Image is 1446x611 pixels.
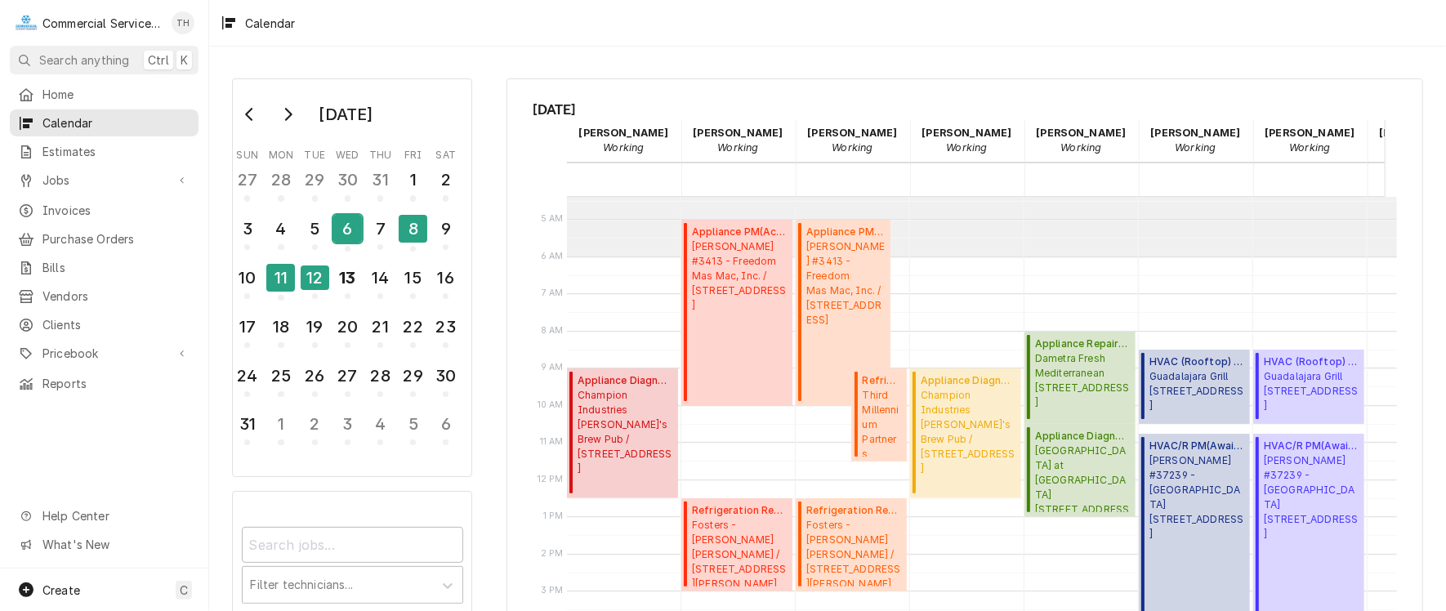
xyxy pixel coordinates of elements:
div: Appliance PM(Active)[PERSON_NAME] #3413 - FreedomMas Mac, Inc. / [STREET_ADDRESS] [796,220,890,405]
div: 31 [234,412,260,436]
strong: [PERSON_NAME] [693,127,783,139]
span: Refrigeration Repair ( Finalized ) [806,503,902,518]
div: 1 [268,412,293,436]
span: HVAC (Rooftop) Repair ( Awaiting Client Go-Ahead ) [1149,355,1245,369]
div: Commercial Service Co.'s Avatar [15,11,38,34]
div: 30 [433,363,458,388]
span: Fosters - [PERSON_NAME] [PERSON_NAME] / [STREET_ADDRESS][PERSON_NAME] [692,518,788,586]
strong: [PERSON_NAME] [922,127,1011,139]
div: 10 [234,265,260,290]
a: Go to Pricebook [10,340,199,367]
div: [Service] HVAC (Rooftop) Repair Guadalajara Grill 1334 S Main St, Salinas, CA 93901 ID: JOB-9169 ... [1253,350,1365,424]
span: Appliance PM ( Active ) [692,225,788,239]
span: Third Millennium Partners [GEOGRAPHIC_DATA][PERSON_NAME] / [STREET_ADDRESS] [862,388,902,457]
span: Ctrl [148,51,169,69]
span: Appliance Diagnostic ( Finalized ) [1035,429,1131,444]
span: Create [42,583,80,597]
div: 2 [433,167,458,192]
div: 9 [433,216,458,241]
div: Appliance Repair(Finalized)Dametra Fresh Mediterranean[STREET_ADDRESS] [1024,332,1136,425]
strong: [PERSON_NAME] [1265,127,1355,139]
span: Calendar [42,114,190,132]
em: Working [832,141,873,154]
th: Tuesday [298,143,331,163]
span: 2 PM [537,547,568,560]
th: Friday [397,143,430,163]
span: What's New [42,536,189,553]
div: 12 [301,265,329,290]
div: [Service] Appliance PM McDonald's #3413 - Freedom Mas Mac, Inc. / 1598 Freedom Blvd, Watsonville,... [796,220,890,405]
span: HVAC/R PM ( Awaiting (Ordered) Parts ) [1264,439,1359,453]
div: 28 [268,167,293,192]
div: 3 [234,216,260,241]
div: 26 [302,363,328,388]
em: Working [717,141,758,154]
span: Champion Industries [PERSON_NAME]'s Brew Pub / [STREET_ADDRESS] [921,388,1016,476]
em: Working [1175,141,1216,154]
span: Appliance Repair ( Finalized ) [1035,337,1131,351]
span: HVAC/R PM ( Awaiting (Ordered) Parts ) [1149,439,1245,453]
span: 9 AM [537,361,568,374]
span: [PERSON_NAME] #3413 - Freedom Mas Mac, Inc. / [STREET_ADDRESS] [806,239,886,328]
div: 25 [268,363,293,388]
span: [GEOGRAPHIC_DATA] at [GEOGRAPHIC_DATA] [STREET_ADDRESS] [1035,444,1131,512]
div: 20 [335,314,360,339]
span: Search anything [39,51,129,69]
span: Purchase Orders [42,230,190,248]
em: Working [1060,141,1101,154]
div: [Service] Appliance PM McDonald's #3413 - Freedom Mas Mac, Inc. / 1598 Freedom Blvd, Watsonville,... [681,220,793,405]
div: [Service] HVAC (Rooftop) Repair Guadalajara Grill 1334 S Main St, Salinas, CA 93901 ID: JOB-9169 ... [1139,350,1251,424]
div: 11 [266,264,295,292]
span: C [180,582,188,599]
div: 22 [400,314,426,339]
div: 30 [335,167,360,192]
div: 4 [368,412,393,436]
div: 5 [400,412,426,436]
div: 29 [302,167,328,192]
div: Appliance Diagnostic(Active)Champion Industries[PERSON_NAME]'s Brew Pub / [STREET_ADDRESS] [567,368,679,498]
a: Estimates [10,138,199,165]
div: 7 [368,216,393,241]
span: 8 AM [537,324,568,337]
span: 7 AM [538,287,568,300]
div: [Service] Appliance Diagnostic Ivy Park at Monterey 1110 Cass St, Monterey, CA 93940 ID: JOB-9177... [1024,424,1136,517]
strong: [PERSON_NAME] [578,127,668,139]
span: 1 PM [539,510,568,523]
em: Working [603,141,644,154]
th: Monday [264,143,298,163]
button: Go to next month [271,101,304,127]
div: 8 [399,215,427,243]
div: 4 [268,216,293,241]
th: Thursday [364,143,397,163]
span: [PERSON_NAME] #37239 - [GEOGRAPHIC_DATA] [STREET_ADDRESS] [1149,453,1245,542]
span: Guadalajara Grill [STREET_ADDRESS] [1149,369,1245,413]
div: Commercial Service Co. [42,15,163,32]
button: Go to previous month [234,101,266,127]
div: Carson Bourdet - Working [1024,120,1139,161]
span: Invoices [42,202,190,219]
div: 13 [335,265,360,290]
span: Bills [42,259,190,276]
span: [PERSON_NAME] #3413 - Freedom Mas Mac, Inc. / [STREET_ADDRESS] [692,239,788,313]
div: Brian Key - Working [910,120,1024,161]
span: Vendors [42,288,190,305]
em: Working [946,141,987,154]
div: 14 [368,265,393,290]
div: 6 [433,412,458,436]
a: Go to Jobs [10,167,199,194]
a: Invoices [10,197,199,224]
div: 17 [234,314,260,339]
span: [DATE] [533,99,1397,120]
span: Pricebook [42,345,166,362]
span: Guadalajara Grill [STREET_ADDRESS] [1264,369,1359,413]
span: 10 AM [533,399,568,412]
div: Appliance Diagnostic(Finalized)[GEOGRAPHIC_DATA] at [GEOGRAPHIC_DATA][STREET_ADDRESS] [1024,424,1136,517]
a: Clients [10,311,199,338]
span: Jobs [42,172,166,189]
div: Refrigeration Repair(Finalized)Fosters - [PERSON_NAME][PERSON_NAME] / [STREET_ADDRESS][PERSON_NAME] [681,498,793,591]
a: Go to Help Center [10,502,199,529]
div: 18 [268,314,293,339]
div: 3 [335,412,360,436]
span: Appliance Diagnostic ( Active ) [578,373,673,388]
div: 1 [400,167,426,192]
